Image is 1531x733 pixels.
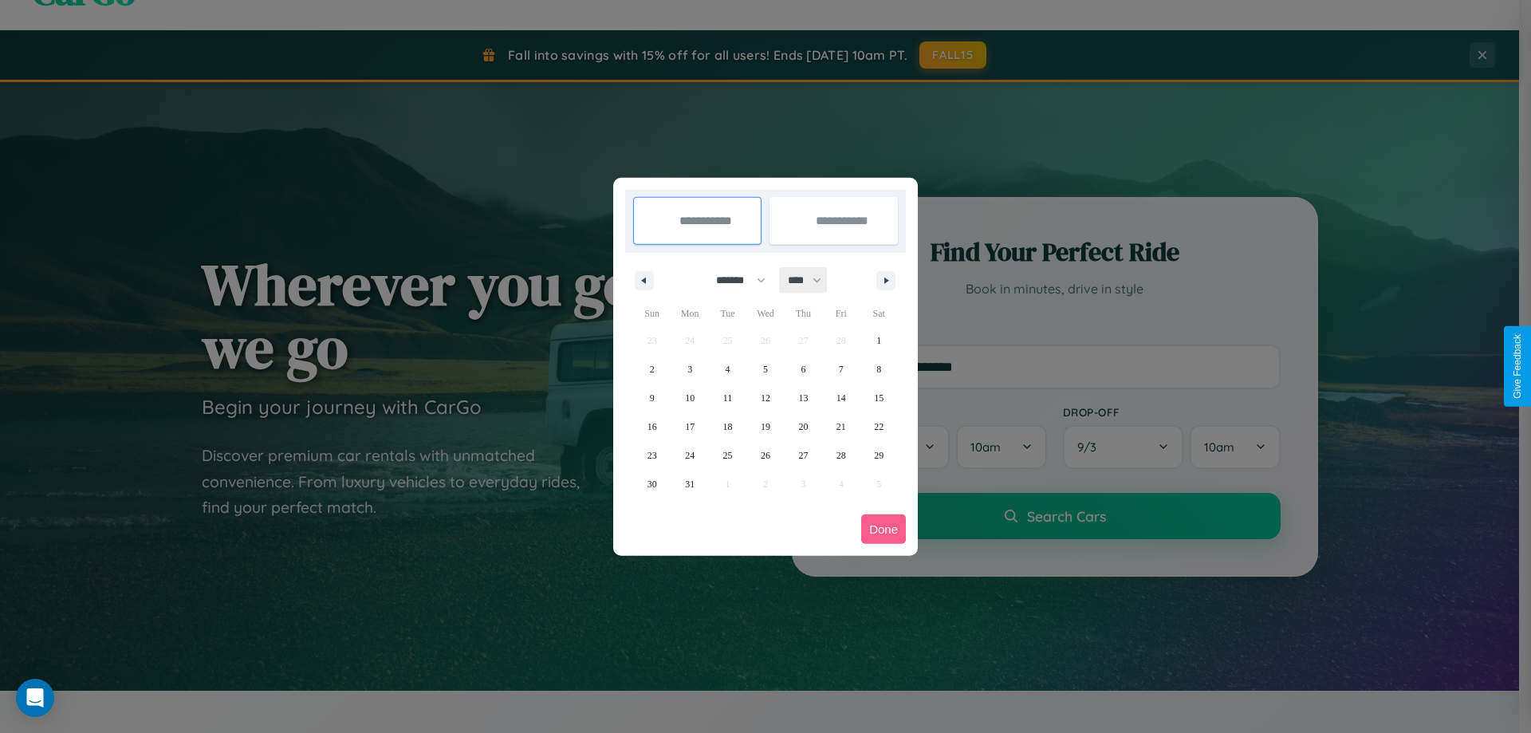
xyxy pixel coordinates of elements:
button: 3 [671,355,708,384]
button: 5 [746,355,784,384]
span: 23 [647,441,657,470]
span: Mon [671,301,708,326]
button: 25 [709,441,746,470]
span: Wed [746,301,784,326]
button: 20 [785,412,822,441]
span: 14 [836,384,846,412]
span: 17 [685,412,695,441]
span: 3 [687,355,692,384]
button: 1 [860,326,898,355]
button: 24 [671,441,708,470]
span: Tue [709,301,746,326]
span: Thu [785,301,822,326]
button: 28 [822,441,860,470]
span: 8 [876,355,881,384]
button: 19 [746,412,784,441]
span: 12 [761,384,770,412]
span: 6 [801,355,805,384]
span: 31 [685,470,695,499]
span: 11 [723,384,733,412]
span: 15 [874,384,884,412]
span: 7 [839,355,844,384]
span: 18 [723,412,733,441]
button: Done [861,514,906,544]
span: Sun [633,301,671,326]
button: 23 [633,441,671,470]
div: Give Feedback [1512,334,1523,399]
span: 25 [723,441,733,470]
span: 29 [874,441,884,470]
span: 16 [647,412,657,441]
button: 10 [671,384,708,412]
button: 18 [709,412,746,441]
button: 17 [671,412,708,441]
span: 10 [685,384,695,412]
span: 13 [798,384,808,412]
button: 15 [860,384,898,412]
button: 21 [822,412,860,441]
button: 4 [709,355,746,384]
span: 21 [836,412,846,441]
span: 24 [685,441,695,470]
button: 12 [746,384,784,412]
span: 28 [836,441,846,470]
span: 2 [650,355,655,384]
button: 2 [633,355,671,384]
span: 5 [763,355,768,384]
button: 6 [785,355,822,384]
button: 9 [633,384,671,412]
button: 22 [860,412,898,441]
button: 30 [633,470,671,499]
button: 27 [785,441,822,470]
span: 19 [761,412,770,441]
span: Sat [860,301,898,326]
button: 13 [785,384,822,412]
span: 30 [647,470,657,499]
span: 9 [650,384,655,412]
button: 29 [860,441,898,470]
span: Fri [822,301,860,326]
span: 22 [874,412,884,441]
button: 16 [633,412,671,441]
div: Open Intercom Messenger [16,679,54,717]
button: 11 [709,384,746,412]
span: 1 [876,326,881,355]
button: 14 [822,384,860,412]
button: 8 [860,355,898,384]
span: 27 [798,441,808,470]
span: 4 [726,355,730,384]
button: 31 [671,470,708,499]
button: 7 [822,355,860,384]
button: 26 [746,441,784,470]
span: 26 [761,441,770,470]
span: 20 [798,412,808,441]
